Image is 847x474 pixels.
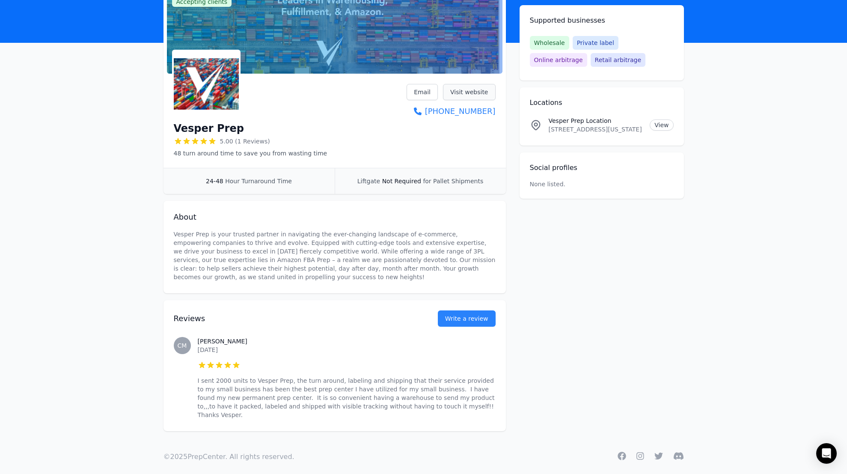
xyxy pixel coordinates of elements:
span: Wholesale [530,36,569,50]
span: Retail arbitrage [591,53,645,67]
span: Online arbitrage [530,53,587,67]
span: Not Required [382,178,421,185]
h1: Vesper Prep [174,122,244,135]
span: Private label [573,36,618,50]
a: View [650,119,673,131]
p: None listed. [530,180,566,188]
span: 24-48 [206,178,223,185]
span: CM [178,343,187,349]
span: for Pallet Shipments [423,178,483,185]
h2: Reviews [174,313,410,325]
a: Visit website [443,84,496,100]
div: Open Intercom Messenger [816,443,837,464]
p: [STREET_ADDRESS][US_STATE] [549,125,643,134]
p: 48 turn around time to save you from wasting time [174,149,327,158]
h2: Supported businesses [530,15,674,26]
p: Vesper Prep is your trusted partner in navigating the ever-changing landscape of e-commerce, empo... [174,230,496,281]
span: Liftgate [357,178,380,185]
span: 5.00 (1 Reviews) [220,137,270,146]
span: Hour Turnaround Time [225,178,292,185]
h2: Social profiles [530,163,674,173]
h2: About [174,211,496,223]
p: I sent 2000 units to Vesper Prep, the turn around, labeling and shipping that their service provi... [198,376,496,419]
h2: Locations [530,98,674,108]
a: Write a review [438,310,496,327]
p: © 2025 PrepCenter. All rights reserved. [163,452,294,462]
p: Vesper Prep Location [549,116,643,125]
h3: [PERSON_NAME] [198,337,496,346]
time: [DATE] [198,346,218,353]
img: Vesper Prep [174,51,239,116]
a: [PHONE_NUMBER] [407,105,495,117]
a: Email [407,84,438,100]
